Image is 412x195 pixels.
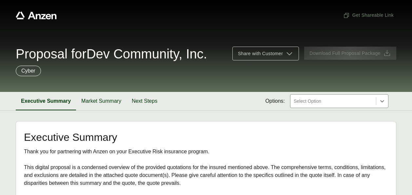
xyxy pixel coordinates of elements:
[24,148,388,187] div: Thank you for partnering with Anzen on your Executive Risk insurance program. This digital propos...
[127,92,163,110] button: Next Steps
[343,12,394,19] span: Get Shareable Link
[16,47,207,60] span: Proposal for Dev Community, Inc.
[76,92,127,110] button: Market Summary
[309,50,381,57] span: Download Full Proposal Package
[21,67,35,75] p: Cyber
[341,9,396,21] button: Get Shareable Link
[16,11,57,19] a: Anzen website
[24,132,388,142] h2: Executive Summary
[16,92,76,110] button: Executive Summary
[232,47,299,60] button: Share with Customer
[265,97,285,105] span: Options:
[238,50,283,57] span: Share with Customer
